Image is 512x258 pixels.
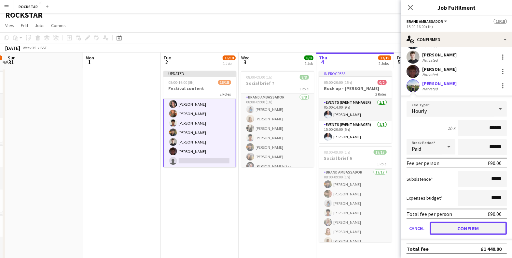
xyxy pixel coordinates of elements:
span: 16/18 [494,19,507,24]
div: Updated [163,71,236,76]
div: 1h x [448,125,455,131]
span: 2 Roles [220,92,231,97]
span: 08:00-09:00 (1h) [324,150,351,155]
div: Fee per person [407,160,439,166]
label: Expenses budget [407,195,443,201]
h3: Job Fulfilment [401,3,512,12]
h3: Rock up - [PERSON_NAME] [319,85,392,91]
span: 2 [162,58,171,66]
button: Cancel [407,222,427,235]
span: 8/8 [304,55,313,60]
label: Subsistence [407,176,433,182]
div: Total fee per person [407,211,452,217]
div: Not rated [422,58,439,63]
button: Confirm [430,222,507,235]
span: 17/17 [374,150,387,155]
span: 05:00-20:00 (15h) [324,80,353,85]
div: Confirmed [401,32,512,47]
h3: Social brief 7 [241,80,314,86]
button: Brand Ambassador [407,19,448,24]
span: 2 Roles [376,92,387,97]
span: 31 [7,58,16,66]
span: Comms [51,23,66,28]
button: ROCKSTAR [13,0,43,13]
h3: Social brief 6 [319,155,392,161]
span: 3 [240,58,250,66]
a: View [3,21,17,30]
div: 1 Job [305,61,313,66]
div: In progress [319,71,392,76]
span: Mon [86,55,94,61]
span: 16/18 [218,80,231,85]
span: 1 Role [377,161,387,166]
div: BST [40,45,47,50]
div: Not rated [422,72,439,77]
span: Paid [412,145,421,152]
div: 15:00-16:00 (1h) [407,24,507,29]
span: Week 35 [21,45,38,50]
h1: ROCKSTAR [5,10,43,20]
div: Total fee [407,246,429,252]
app-job-card: 08:00-09:00 (1h)17/17Social brief 61 RoleBrand Ambassador17/1708:00-09:00 (1h)[PERSON_NAME][PERSO... [319,146,392,242]
app-card-role: Events (Event Manager)1/115:00-20:00 (5h)[PERSON_NAME] [319,121,392,143]
app-card-role: Brand Ambassador8/808:00-09:00 (1h)[PERSON_NAME][PERSON_NAME][PERSON_NAME][PERSON_NAME][PERSON_NA... [241,94,314,182]
span: 16/18 [223,55,236,60]
h3: Festival content [163,85,236,91]
div: [PERSON_NAME] [422,52,457,58]
span: Thu [319,55,327,61]
app-job-card: Updated08:00-16:00 (8h)16/18Festival content2 Roles[PERSON_NAME][PERSON_NAME][PERSON_NAME][PERSON... [163,71,236,167]
div: 2 Jobs [379,61,391,66]
span: 4 [318,58,327,66]
span: View [5,23,14,28]
span: Edit [21,23,28,28]
app-job-card: 08:00-09:00 (1h)8/8Social brief 71 RoleBrand Ambassador8/808:00-09:00 (1h)[PERSON_NAME][PERSON_NA... [241,71,314,167]
span: Fri [397,55,402,61]
div: [PERSON_NAME] [422,81,457,86]
app-job-card: In progress05:00-20:00 (15h)0/2Rock up - [PERSON_NAME]2 RolesEvents (Event Manager)1/105:00-14:00... [319,71,392,143]
span: Tue [163,55,171,61]
span: Brand Ambassador [407,19,443,24]
span: 08:00-09:00 (1h) [246,75,273,80]
span: 1 Role [299,86,309,91]
app-card-role: Events (Event Manager)1/105:00-14:00 (9h)[PERSON_NAME] [319,99,392,121]
a: Jobs [32,21,47,30]
div: £90.00 [488,211,502,217]
span: 5 [396,58,402,66]
span: 08:00-16:00 (8h) [169,80,195,85]
div: [PERSON_NAME] [422,66,457,72]
span: 1 [85,58,94,66]
span: Hourly [412,108,427,114]
span: Wed [241,55,250,61]
div: [DATE] [5,45,20,51]
span: Sun [8,55,16,61]
span: 17/19 [378,55,391,60]
a: Edit [18,21,31,30]
div: 1 Job [223,61,235,66]
div: Not rated [422,86,439,91]
span: 0/2 [378,80,387,85]
div: £1 440.00 [481,246,502,252]
span: Jobs [35,23,45,28]
span: 8/8 [300,75,309,80]
div: £90.00 [488,160,502,166]
a: Comms [48,21,68,30]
